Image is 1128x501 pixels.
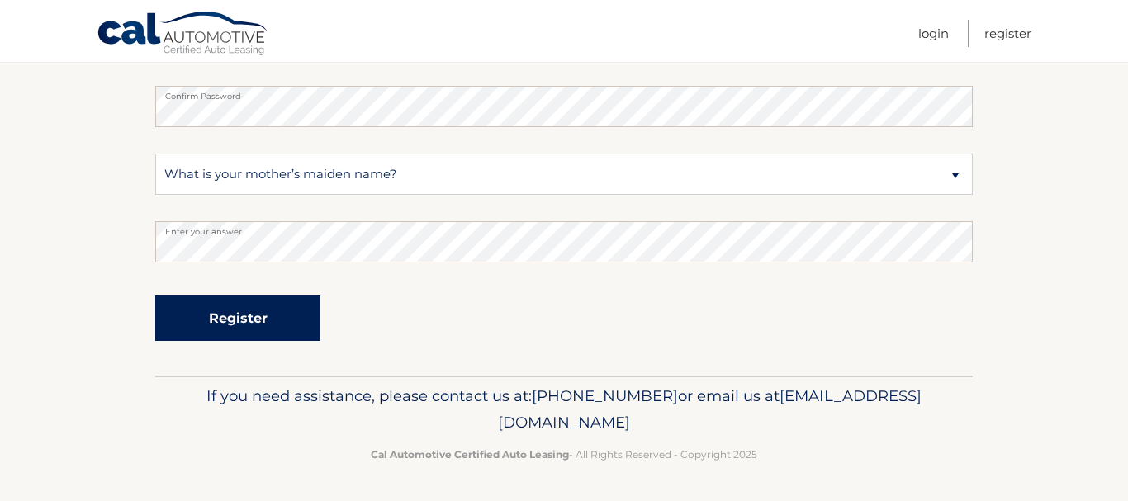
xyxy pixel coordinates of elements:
[166,383,962,436] p: If you need assistance, please contact us at: or email us at
[155,295,320,341] button: Register
[155,86,973,99] label: Confirm Password
[97,11,270,59] a: Cal Automotive
[498,386,922,432] span: [EMAIL_ADDRESS][DOMAIN_NAME]
[371,448,569,461] strong: Cal Automotive Certified Auto Leasing
[166,446,962,463] p: - All Rights Reserved - Copyright 2025
[532,386,678,405] span: [PHONE_NUMBER]
[984,20,1031,47] a: Register
[918,20,949,47] a: Login
[155,221,973,234] label: Enter your answer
